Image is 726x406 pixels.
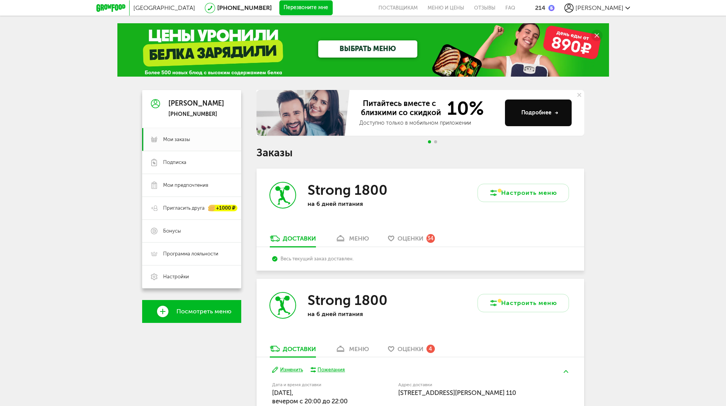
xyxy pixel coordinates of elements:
[168,111,224,118] div: [PHONE_NUMBER]
[163,273,189,280] span: Настройки
[272,256,568,262] div: Весь текущий заказ доставлен.
[505,99,572,126] button: Подробнее
[142,300,241,323] a: Посмотреть меню
[428,140,431,143] span: Go to slide 1
[564,370,568,373] img: arrow-up-green.5eb5f82.svg
[283,235,316,242] div: Доставки
[142,174,241,197] a: Мои предпочтения
[256,148,584,158] h1: Заказы
[478,294,569,312] button: Настроить меню
[548,5,555,11] img: bonus_b.cdccf46.png
[308,200,407,207] p: на 6 дней питания
[426,345,435,353] div: 4
[142,151,241,174] a: Подписка
[397,345,423,353] span: Оценки
[142,128,241,151] a: Мои заказы
[279,0,333,16] button: Перезвоните мне
[163,250,218,257] span: Программа лояльности
[217,4,272,11] a: [PHONE_NUMBER]
[142,197,241,220] a: Пригласить друга +1000 ₽
[318,40,417,58] a: ВЫБРАТЬ МЕНЮ
[272,383,359,387] label: Дата и время доставки
[331,234,373,247] a: меню
[398,389,516,396] span: [STREET_ADDRESS][PERSON_NAME] 110
[163,182,208,189] span: Мои предпочтения
[359,99,442,118] span: Питайтесь вместе с близкими со скидкой
[176,308,231,315] span: Посмотреть меню
[535,4,545,11] div: 214
[331,345,373,357] a: меню
[521,109,558,117] div: Подробнее
[349,345,369,353] div: меню
[442,99,484,118] span: 10%
[142,242,241,265] a: Программа лояльности
[163,228,181,234] span: Бонусы
[426,234,435,242] div: 34
[283,345,316,353] div: Доставки
[208,205,237,212] div: +1000 ₽
[272,366,303,374] button: Изменить
[384,345,439,357] a: Оценки 4
[397,235,423,242] span: Оценки
[575,4,623,11] span: [PERSON_NAME]
[272,389,348,404] span: [DATE], вечером c 20:00 до 22:00
[256,90,352,136] img: family-banner.579af9d.jpg
[308,292,388,308] h3: Strong 1800
[142,220,241,242] a: Бонусы
[317,366,345,373] div: Пожелания
[308,182,388,198] h3: Strong 1800
[349,235,369,242] div: меню
[168,100,224,108] div: [PERSON_NAME]
[308,310,407,318] p: на 6 дней питания
[266,234,320,247] a: Доставки
[398,383,540,387] label: Адрес доставки
[163,159,186,166] span: Подписка
[384,234,439,247] a: Оценки 34
[266,345,320,357] a: Доставки
[163,136,190,143] span: Мои заказы
[434,140,437,143] span: Go to slide 2
[478,184,569,202] button: Настроить меню
[163,205,205,212] span: Пригласить друга
[133,4,195,11] span: [GEOGRAPHIC_DATA]
[359,119,499,127] div: Доступно только в мобильном приложении
[142,265,241,288] a: Настройки
[311,366,345,373] button: Пожелания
